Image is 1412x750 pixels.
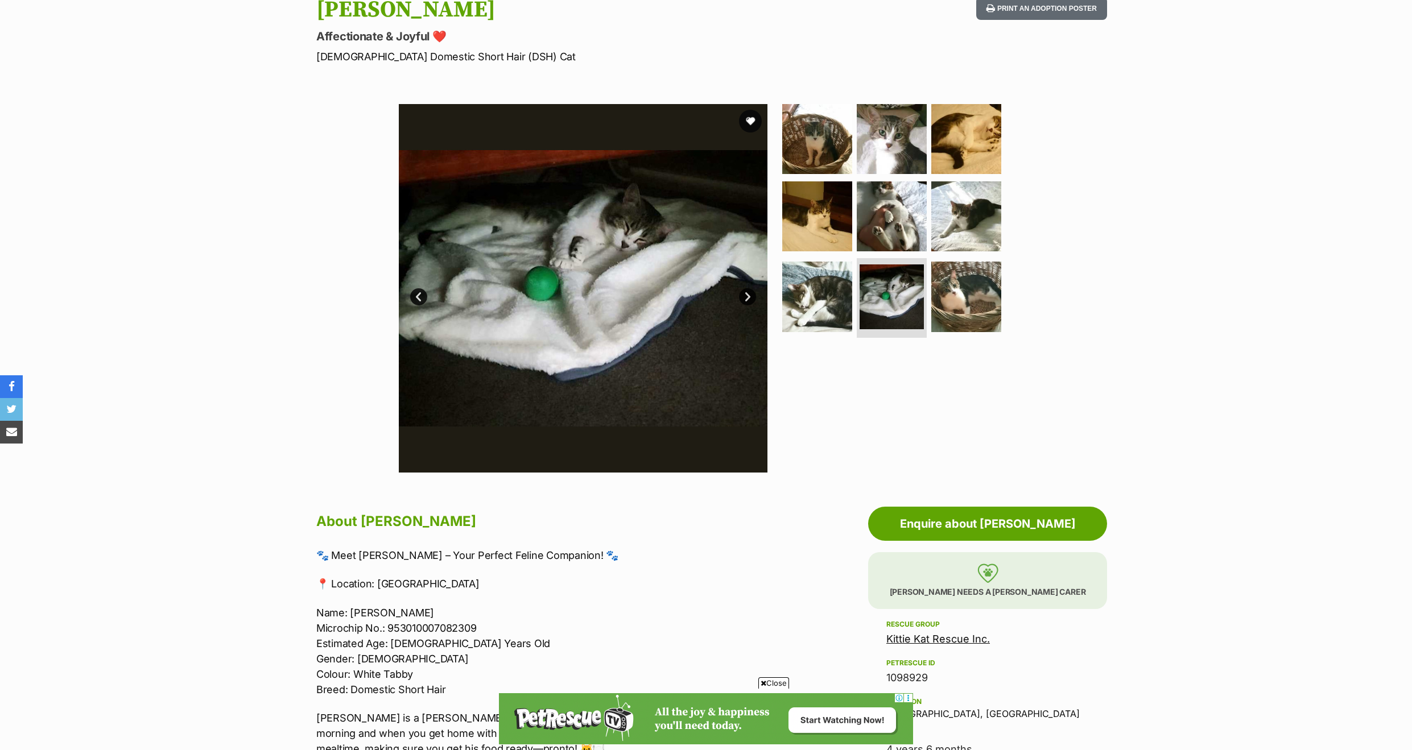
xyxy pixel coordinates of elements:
[868,552,1107,609] p: [PERSON_NAME] needs a [PERSON_NAME] carer
[868,507,1107,541] a: Enquire about [PERSON_NAME]
[931,181,1001,251] img: Photo of Chester
[886,658,1089,668] div: PetRescue ID
[316,605,786,697] p: Name: [PERSON_NAME] Microchip No.: 953010007082309 Estimated Age: [DEMOGRAPHIC_DATA] Years Old Ge...
[931,262,1001,332] img: Photo of Chester
[316,49,798,64] p: [DEMOGRAPHIC_DATA] Domestic Short Hair (DSH) Cat
[739,110,762,132] button: favourite
[886,697,1089,706] div: Location
[316,28,798,44] p: Affectionate & Joyful ❤️
[977,563,998,583] img: foster-care-31f2a1ccfb079a48fc4dc6d2a002ce68c6d2b76c7ccb9e0da61f6cd5abbf869a.svg
[886,633,990,645] a: Kittie Kat Rescue Inc.
[499,693,913,744] iframe: Advertisement
[860,264,924,329] img: Photo of Chester
[739,288,756,305] a: Next
[886,730,1089,739] div: Age
[316,509,786,534] h2: About [PERSON_NAME]
[886,620,1089,629] div: Rescue group
[931,104,1001,174] img: Photo of Chester
[886,695,1089,719] div: [GEOGRAPHIC_DATA], [GEOGRAPHIC_DATA]
[316,576,786,591] p: 📍 Location: [GEOGRAPHIC_DATA]
[410,288,427,305] a: Prev
[316,548,786,563] p: 🐾 Meet [PERSON_NAME] – Your Perfect Feline Companion! 🐾
[857,104,927,174] img: Photo of Chester
[857,181,927,251] img: Photo of Chester
[886,670,1089,686] div: 1098929
[767,104,1136,473] img: Photo of Chester
[782,262,852,332] img: Photo of Chester
[399,104,767,473] img: Photo of Chester
[782,104,852,174] img: Photo of Chester
[758,677,789,689] span: Close
[782,181,852,251] img: Photo of Chester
